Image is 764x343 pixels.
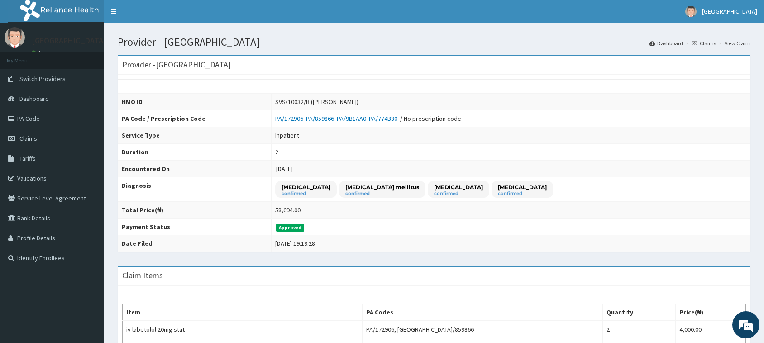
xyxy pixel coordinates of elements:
p: [MEDICAL_DATA] mellitus [345,183,419,191]
th: Diagnosis [118,177,272,202]
span: [DATE] [276,165,293,173]
span: Switch Providers [19,75,66,83]
th: Total Price(₦) [118,202,272,219]
a: View Claim [725,39,750,47]
div: 58,094.00 [275,205,301,214]
span: [GEOGRAPHIC_DATA] [702,7,757,15]
span: Tariffs [19,154,36,162]
h3: Provider - [GEOGRAPHIC_DATA] [122,61,231,69]
span: Claims [19,134,37,143]
small: confirmed [345,191,419,196]
td: iv labetolol 20mg stat [123,321,363,338]
a: PA/859866 [306,114,337,123]
h1: Provider - [GEOGRAPHIC_DATA] [118,36,750,48]
th: PA Code / Prescription Code [118,110,272,127]
div: SVS/10032/B ([PERSON_NAME]) [275,97,358,106]
th: Quantity [602,304,675,321]
div: Inpatient [275,131,299,140]
td: 2 [602,321,675,338]
h3: Claim Items [122,272,163,280]
a: PA/172906 [275,114,306,123]
p: [MEDICAL_DATA] [434,183,483,191]
th: Item [123,304,363,321]
th: Duration [118,144,272,161]
p: [GEOGRAPHIC_DATA] [32,37,106,45]
th: Date Filed [118,235,272,252]
a: Claims [692,39,716,47]
small: confirmed [498,191,547,196]
th: HMO ID [118,94,272,110]
div: / No prescription code [275,114,461,123]
span: Dashboard [19,95,49,103]
th: Encountered On [118,161,272,177]
span: Approved [276,224,305,232]
a: PA/9B1AA0 [337,114,369,123]
a: Online [32,49,53,56]
th: PA Codes [363,304,602,321]
p: [MEDICAL_DATA] [498,183,547,191]
small: confirmed [434,191,483,196]
th: Service Type [118,127,272,144]
td: PA/172906, [GEOGRAPHIC_DATA]/859866 [363,321,602,338]
a: Dashboard [649,39,683,47]
a: PA/774B30 [369,114,400,123]
div: 2 [275,148,278,157]
div: [DATE] 19:19:28 [275,239,315,248]
th: Payment Status [118,219,272,235]
img: User Image [685,6,697,17]
td: 4,000.00 [676,321,746,338]
img: User Image [5,27,25,48]
p: [MEDICAL_DATA] [282,183,330,191]
small: confirmed [282,191,330,196]
th: Price(₦) [676,304,746,321]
